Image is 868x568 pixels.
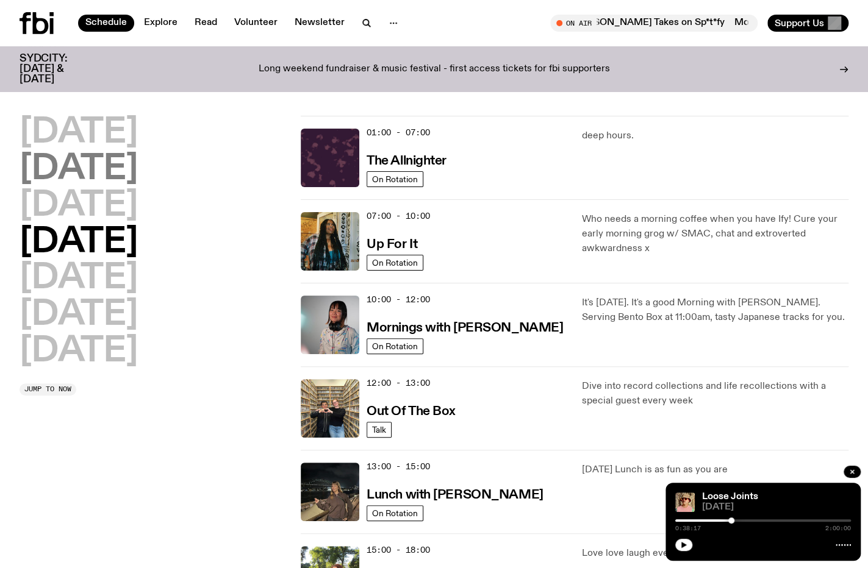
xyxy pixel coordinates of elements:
img: Kana Frazer is smiling at the camera with her head tilted slightly to her left. She wears big bla... [301,296,359,354]
span: [DATE] [702,503,851,512]
button: [DATE] [20,298,138,332]
h3: Lunch with [PERSON_NAME] [367,489,543,502]
img: Ify - a Brown Skin girl with black braided twists, looking up to the side with her tongue stickin... [301,212,359,271]
span: Jump to now [24,386,71,392]
span: 2:00:00 [825,525,851,531]
button: [DATE] [20,261,138,296]
span: 15:00 - 18:00 [367,544,430,556]
a: On Rotation [367,255,423,271]
a: On Rotation [367,505,423,521]
a: Talk [367,422,392,438]
span: On Rotation [372,509,418,518]
span: Talk [372,425,386,435]
a: On Rotation [367,338,423,354]
span: 01:00 - 07:00 [367,127,430,138]
p: Long weekend fundraiser & music festival - first access tickets for fbi supporters [259,64,610,75]
button: [DATE] [20,189,138,223]
p: [DATE] Lunch is as fun as you are [582,463,848,477]
h3: Mornings with [PERSON_NAME] [367,322,563,335]
button: [DATE] [20,225,138,260]
img: Izzy Page stands above looking down at Opera Bar. She poses in front of the Harbour Bridge in the... [301,463,359,521]
a: On Rotation [367,171,423,187]
p: Dive into record collections and life recollections with a special guest every week [582,379,848,408]
a: Volunteer [227,15,285,32]
a: Explore [137,15,185,32]
a: Read [187,15,224,32]
a: Loose Joints [702,492,758,502]
span: 07:00 - 10:00 [367,210,430,222]
button: Jump to now [20,383,76,396]
a: Newsletter [287,15,352,32]
a: Up For It [367,236,417,251]
span: 12:00 - 13:00 [367,377,430,389]
span: 13:00 - 15:00 [367,461,430,472]
h3: Out Of The Box [367,405,456,418]
span: On Rotation [372,258,418,268]
button: [DATE] [20,335,138,369]
button: Support Us [767,15,848,32]
a: Out Of The Box [367,403,456,418]
a: Schedule [78,15,134,32]
button: [DATE] [20,116,138,150]
img: Tyson stands in front of a paperbark tree wearing orange sunglasses, a suede bucket hat and a pin... [675,492,695,512]
img: Matt and Kate stand in the music library and make a heart shape with one hand each. [301,379,359,438]
span: On Rotation [372,342,418,351]
h3: Up For It [367,238,417,251]
button: [DATE] [20,152,138,186]
span: On Rotation [372,175,418,184]
p: deep hours. [582,129,848,143]
p: Who needs a morning coffee when you have Ify! Cure your early morning grog w/ SMAC, chat and extr... [582,212,848,256]
a: Mornings with [PERSON_NAME] [367,319,563,335]
span: 10:00 - 12:00 [367,294,430,305]
h3: SYDCITY: [DATE] & [DATE] [20,54,98,85]
a: Lunch with [PERSON_NAME] [367,486,543,502]
button: On AirMornings with [PERSON_NAME]/ [PERSON_NAME] Takes on Sp*t*fyMornings with [PERSON_NAME]/ [PE... [550,15,758,32]
h3: The Allnighter [367,155,447,168]
span: Support Us [775,18,824,29]
p: It's [DATE]. It's a good Morning with [PERSON_NAME]. Serving Bento Box at 11:00am, tasty Japanese... [582,296,848,325]
p: Love love laugh every Thursyay [582,546,848,561]
span: 0:38:17 [675,525,701,531]
a: The Allnighter [367,152,447,168]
